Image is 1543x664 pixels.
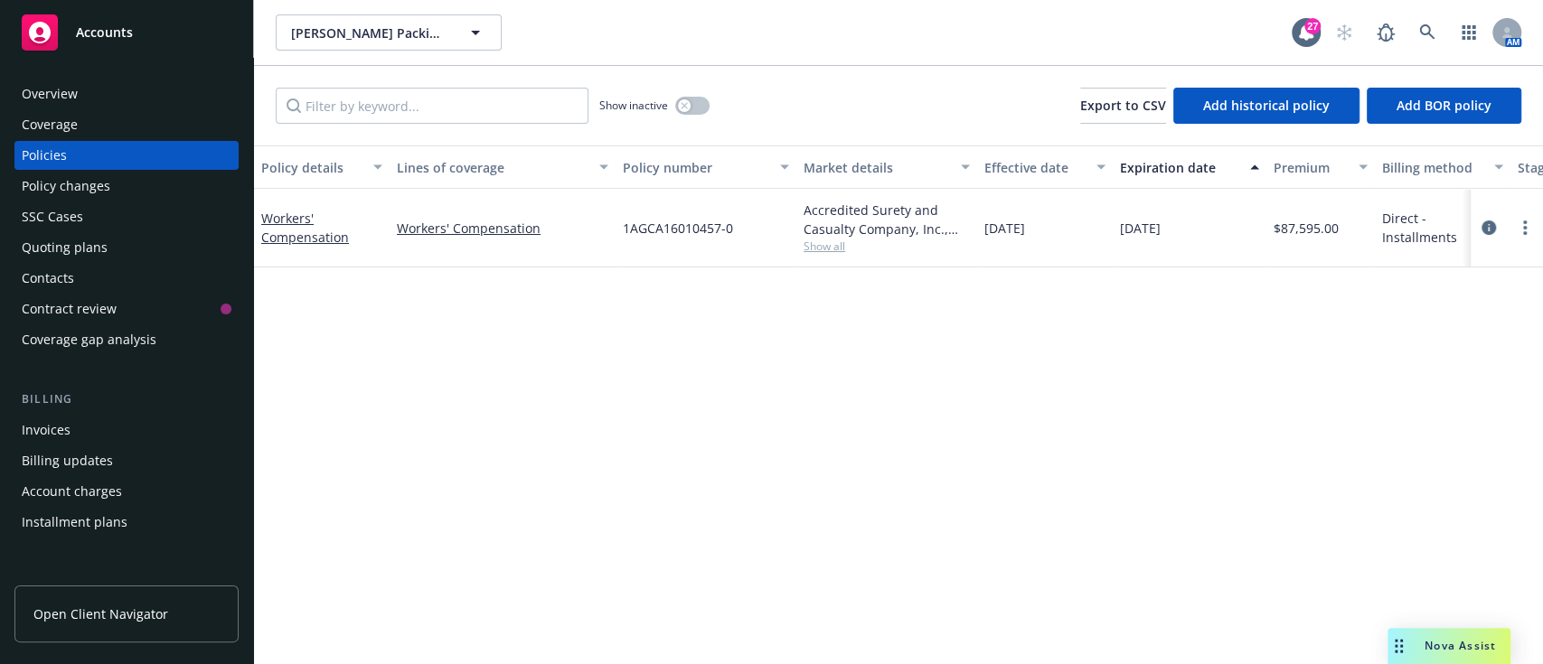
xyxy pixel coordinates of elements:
[1304,18,1321,34] div: 27
[261,158,362,177] div: Policy details
[14,477,239,506] a: Account charges
[1203,97,1330,114] span: Add historical policy
[14,508,239,537] a: Installment plans
[1425,638,1496,653] span: Nova Assist
[1120,219,1161,238] span: [DATE]
[599,98,668,113] span: Show inactive
[1266,145,1375,189] button: Premium
[22,110,78,139] div: Coverage
[276,14,502,51] button: [PERSON_NAME] Packing, Inc.
[390,145,616,189] button: Lines of coverage
[1080,97,1166,114] span: Export to CSV
[14,141,239,170] a: Policies
[261,210,349,246] a: Workers' Compensation
[291,23,447,42] span: [PERSON_NAME] Packing, Inc.
[1173,88,1360,124] button: Add historical policy
[804,238,970,254] span: Show all
[14,79,239,108] a: Overview
[1478,217,1500,238] a: circleInformation
[1375,145,1510,189] button: Billing method
[14,264,239,293] a: Contacts
[14,446,239,475] a: Billing updates
[22,141,67,170] div: Policies
[22,172,110,201] div: Policy changes
[1382,158,1483,177] div: Billing method
[14,172,239,201] a: Policy changes
[22,446,113,475] div: Billing updates
[276,88,588,124] input: Filter by keyword...
[14,295,239,323] a: Contract review
[14,7,239,58] a: Accounts
[76,25,133,40] span: Accounts
[22,477,122,506] div: Account charges
[22,295,117,323] div: Contract review
[804,158,950,177] div: Market details
[1409,14,1445,51] a: Search
[1388,628,1510,664] button: Nova Assist
[1388,628,1410,664] div: Drag to move
[33,604,168,623] span: Open Client Navigator
[397,158,588,177] div: Lines of coverage
[796,145,977,189] button: Market details
[397,219,608,238] a: Workers' Compensation
[22,416,71,444] div: Invoices
[22,508,127,537] div: Installment plans
[1514,217,1536,238] a: more
[804,201,970,238] div: Accredited Surety and Casualty Company, Inc., Accredited Specialty Insurance Company
[977,145,1113,189] button: Effective date
[1113,145,1266,189] button: Expiration date
[14,233,239,262] a: Quoting plans
[22,79,78,108] div: Overview
[1451,14,1487,51] a: Switch app
[14,110,239,139] a: Coverage
[1274,158,1348,177] div: Premium
[22,325,156,354] div: Coverage gap analysis
[14,325,239,354] a: Coverage gap analysis
[254,145,390,189] button: Policy details
[1120,158,1239,177] div: Expiration date
[14,416,239,444] a: Invoices
[1326,14,1362,51] a: Start snowing
[1397,97,1491,114] span: Add BOR policy
[984,219,1025,238] span: [DATE]
[623,158,769,177] div: Policy number
[1080,88,1166,124] button: Export to CSV
[1367,88,1521,124] button: Add BOR policy
[22,202,83,231] div: SSC Cases
[14,390,239,408] div: Billing
[1382,209,1503,247] span: Direct - Installments
[1274,219,1339,238] span: $87,595.00
[623,219,733,238] span: 1AGCA16010457-0
[984,158,1086,177] div: Effective date
[22,264,74,293] div: Contacts
[14,202,239,231] a: SSC Cases
[22,233,108,262] div: Quoting plans
[616,145,796,189] button: Policy number
[1368,14,1404,51] a: Report a Bug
